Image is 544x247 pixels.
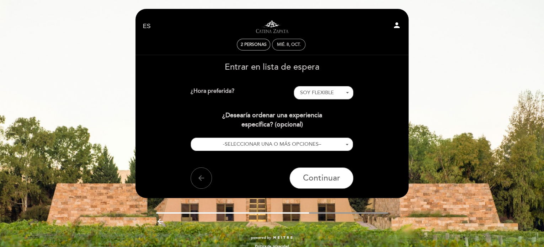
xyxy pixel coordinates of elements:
span: 2 personas [241,42,267,47]
ol: - Seleccionar - [294,86,353,100]
a: powered by [251,235,293,240]
span: ¿Desearía ordenar una experiencia específica? [222,111,322,128]
span: powered by [251,235,271,240]
div: ¿Hora preferida? [191,86,294,100]
h3: Entrar en lista de espera [140,63,404,72]
span: Continuar [303,173,340,183]
img: MEITRE [273,236,293,240]
button: arrow_back [191,167,212,189]
i: arrow_back [197,174,206,182]
span: - – [223,141,321,147]
button: person [393,21,401,32]
button: Continuar [289,167,353,189]
span: SOY FLEXIBLE [300,90,334,96]
button: SOY FLEXIBLE [294,86,353,100]
a: Visitas y degustaciones en La Pirámide [228,17,316,36]
button: -SELECCIONAR UNA O MÁS OPCIONES– [191,138,353,151]
i: arrow_backward [156,217,165,226]
div: mié. 8, oct. [277,42,301,47]
span: SELECCIONAR UNA O MÁS OPCIONES [224,141,318,147]
span: (opcional) [274,120,303,128]
i: person [393,21,401,29]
